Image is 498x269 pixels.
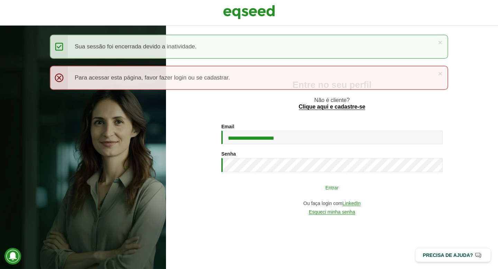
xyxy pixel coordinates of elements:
[221,151,236,156] label: Senha
[50,35,448,59] div: Sua sessão foi encerrada devido a inatividade.
[180,97,484,110] p: Não é cliente?
[309,210,355,215] a: Esqueci minha senha
[242,181,422,194] button: Entrar
[221,201,443,206] div: Ou faça login com
[342,201,361,206] a: LinkedIn
[438,39,442,46] a: ×
[223,3,275,21] img: EqSeed Logo
[221,124,234,129] label: Email
[50,66,448,90] div: Para acessar esta página, favor fazer login ou se cadastrar.
[438,70,442,77] a: ×
[299,104,366,110] a: Clique aqui e cadastre-se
